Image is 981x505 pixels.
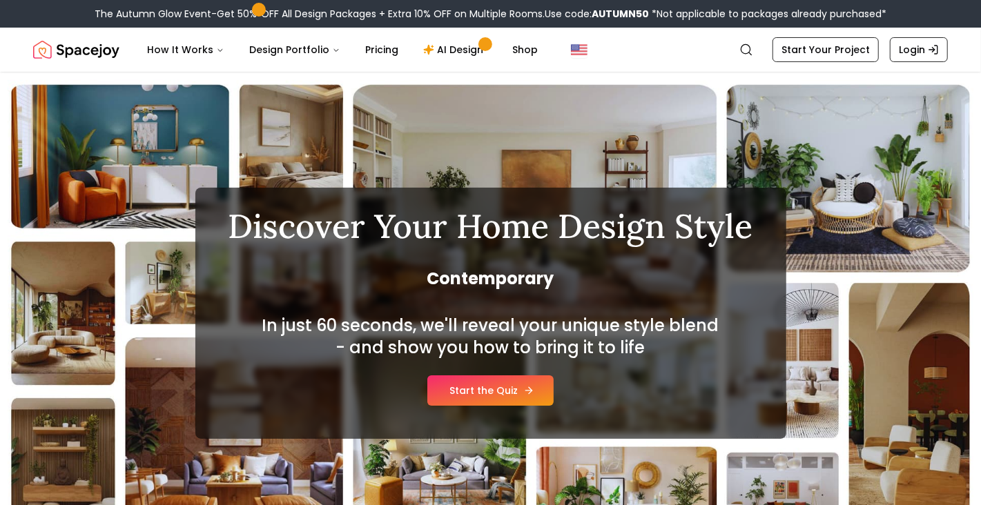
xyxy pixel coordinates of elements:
nav: Main [136,36,549,63]
h1: Discover Your Home Design Style [229,210,753,243]
a: Pricing [354,36,409,63]
nav: Global [33,28,948,72]
button: How It Works [136,36,235,63]
b: AUTUMN50 [592,7,649,21]
div: The Autumn Glow Event-Get 50% OFF All Design Packages + Extra 10% OFF on Multiple Rooms. [95,7,886,21]
img: Spacejoy Logo [33,36,119,63]
a: Spacejoy [33,36,119,63]
a: AI Design [412,36,498,63]
button: Design Portfolio [238,36,351,63]
span: *Not applicable to packages already purchased* [649,7,886,21]
a: Login [890,37,948,62]
img: United States [571,41,587,58]
a: Start the Quiz [427,375,554,406]
a: Shop [501,36,549,63]
h2: In just 60 seconds, we'll reveal your unique style blend - and show you how to bring it to life [259,315,723,359]
span: Use code: [545,7,649,21]
a: Start Your Project [773,37,879,62]
span: Contemporary [229,268,753,290]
